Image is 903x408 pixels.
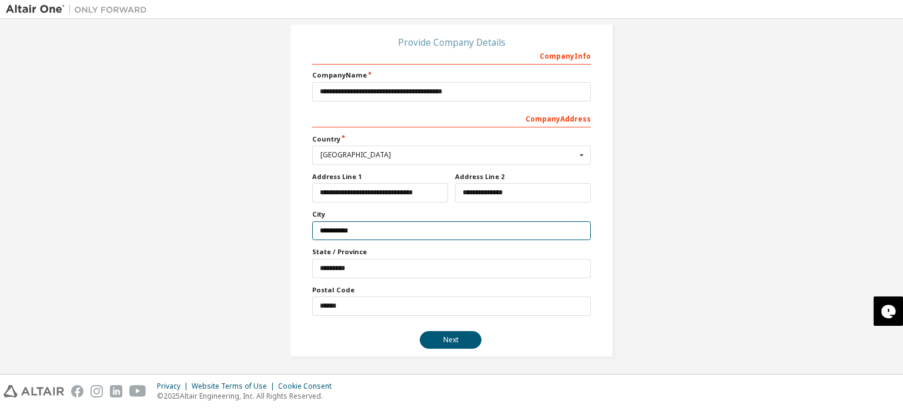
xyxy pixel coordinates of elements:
[320,151,576,159] div: [GEOGRAPHIC_DATA]
[312,247,591,257] label: State / Province
[278,382,339,391] div: Cookie Consent
[312,109,591,127] div: Company Address
[312,46,591,65] div: Company Info
[312,134,591,144] label: Country
[312,172,448,181] label: Address Line 1
[192,382,278,391] div: Website Terms of Use
[110,385,122,397] img: linkedin.svg
[312,70,591,80] label: Company Name
[71,385,83,397] img: facebook.svg
[312,285,591,295] label: Postal Code
[312,39,591,46] div: Provide Company Details
[129,385,146,397] img: youtube.svg
[312,210,591,219] label: City
[157,382,192,391] div: Privacy
[4,385,64,397] img: altair_logo.svg
[420,331,481,349] button: Next
[6,4,153,15] img: Altair One
[157,391,339,401] p: © 2025 Altair Engineering, Inc. All Rights Reserved.
[91,385,103,397] img: instagram.svg
[455,172,591,181] label: Address Line 2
